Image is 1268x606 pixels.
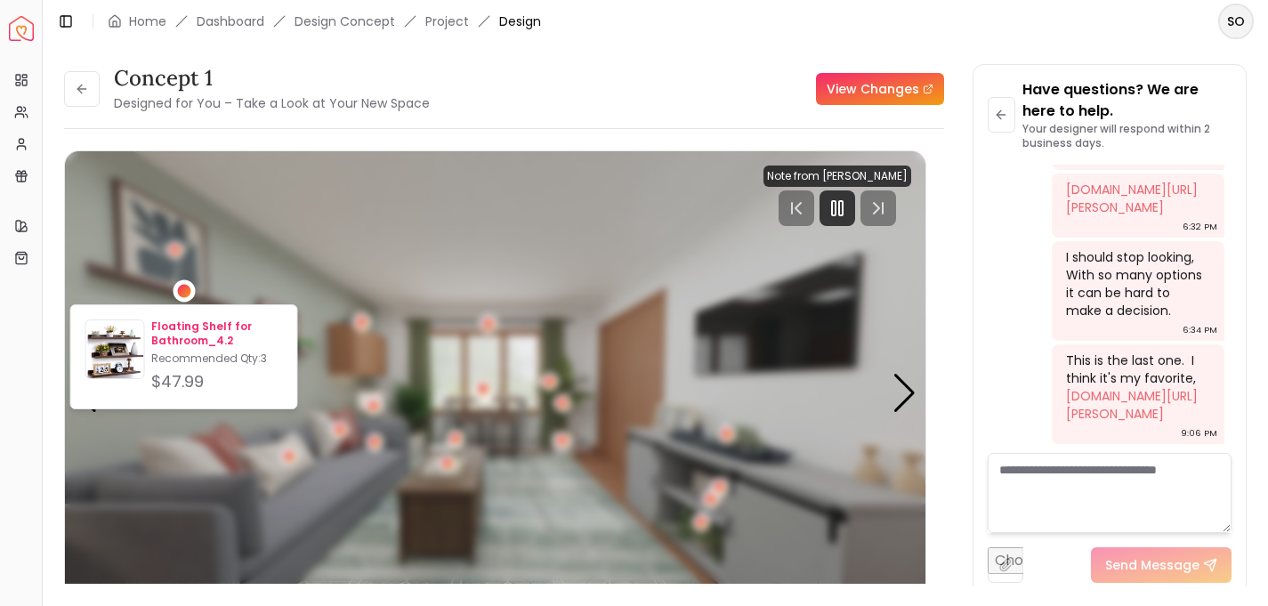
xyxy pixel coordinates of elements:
p: Floating Shelf for Bathroom_4.2 [151,319,282,348]
div: 6:34 PM [1183,321,1217,339]
a: [DOMAIN_NAME][URL][PERSON_NAME] [1066,387,1198,423]
a: Floating Shelf for Bathroom_4.2Floating Shelf for Bathroom_4.2Recommended Qty:3$47.99 [85,319,283,394]
h3: concept 1 [114,64,430,93]
a: Project [425,12,469,30]
div: This is the last one. I think it's my favorite, [1066,351,1207,423]
svg: Pause [827,198,848,219]
div: Next slide [892,374,917,413]
img: Spacejoy Logo [9,16,34,41]
p: Have questions? We are here to help. [1022,79,1232,122]
div: 6:32 PM [1183,218,1217,236]
div: I should stop looking, With so many options it can be hard to make a decision. [1066,248,1207,319]
div: 9:06 PM [1181,424,1217,442]
span: SO [1220,5,1252,37]
span: Design [499,12,541,30]
img: Floating Shelf for Bathroom_4.2 [86,324,144,382]
div: Note from [PERSON_NAME] [763,166,911,187]
a: View Changes [816,73,944,105]
small: Designed for You – Take a Look at Your New Space [114,94,430,112]
div: $47.99 [151,369,282,394]
a: Spacejoy [9,16,34,41]
nav: breadcrumb [108,12,541,30]
p: Your designer will respond within 2 business days. [1022,122,1232,150]
li: Design Concept [295,12,395,30]
a: Dashboard [197,12,264,30]
p: Recommended Qty: 3 [151,351,282,366]
a: Home [129,12,166,30]
button: SO [1218,4,1254,39]
a: [DOMAIN_NAME][URL][PERSON_NAME] [1066,181,1198,216]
